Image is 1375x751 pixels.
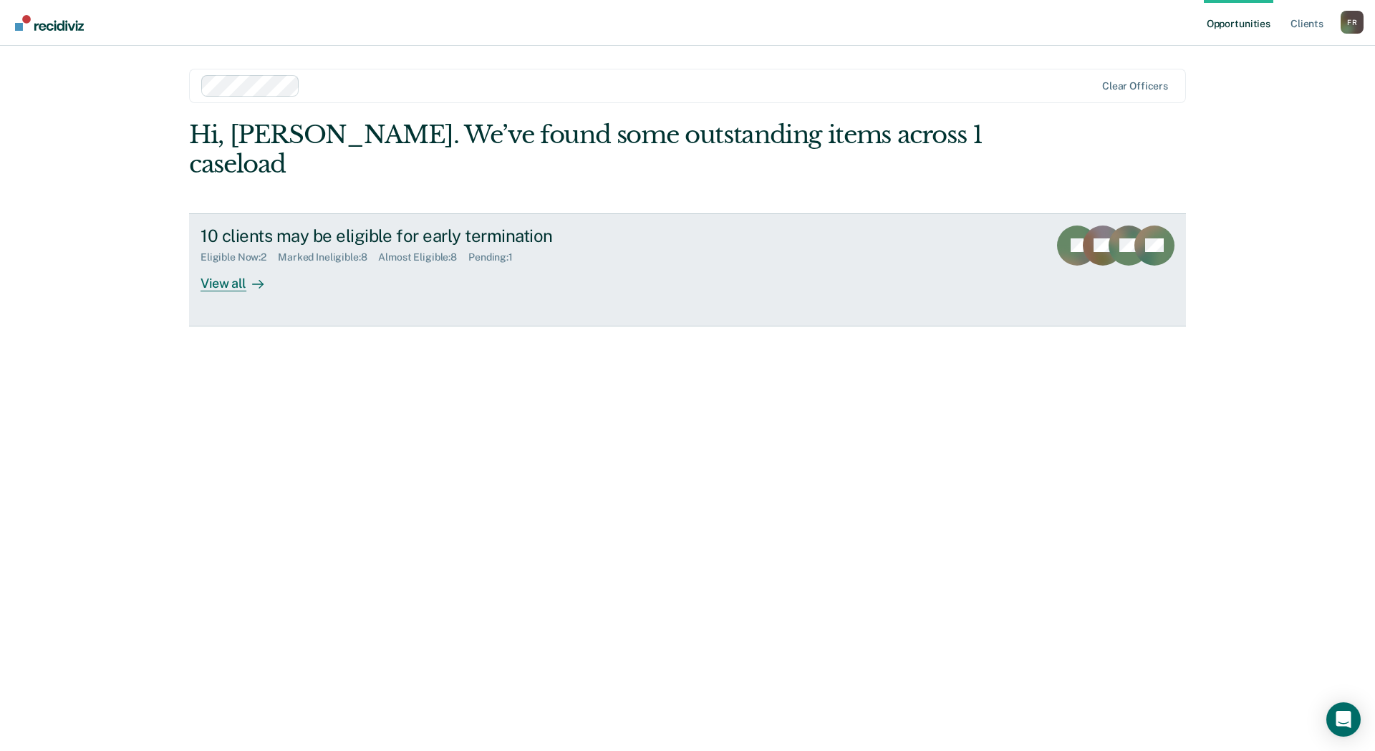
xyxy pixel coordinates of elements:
div: Open Intercom Messenger [1326,702,1361,737]
button: Profile dropdown button [1341,11,1364,34]
div: View all [201,263,281,291]
div: Marked Ineligible : 8 [278,251,378,263]
div: Clear officers [1102,80,1168,92]
div: Pending : 1 [468,251,524,263]
img: Recidiviz [15,15,84,31]
a: 10 clients may be eligible for early terminationEligible Now:2Marked Ineligible:8Almost Eligible:... [189,213,1186,326]
div: Hi, [PERSON_NAME]. We’ve found some outstanding items across 1 caseload [189,120,987,179]
div: F R [1341,11,1364,34]
div: 10 clients may be eligible for early termination [201,226,703,246]
div: Eligible Now : 2 [201,251,278,263]
div: Almost Eligible : 8 [378,251,468,263]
